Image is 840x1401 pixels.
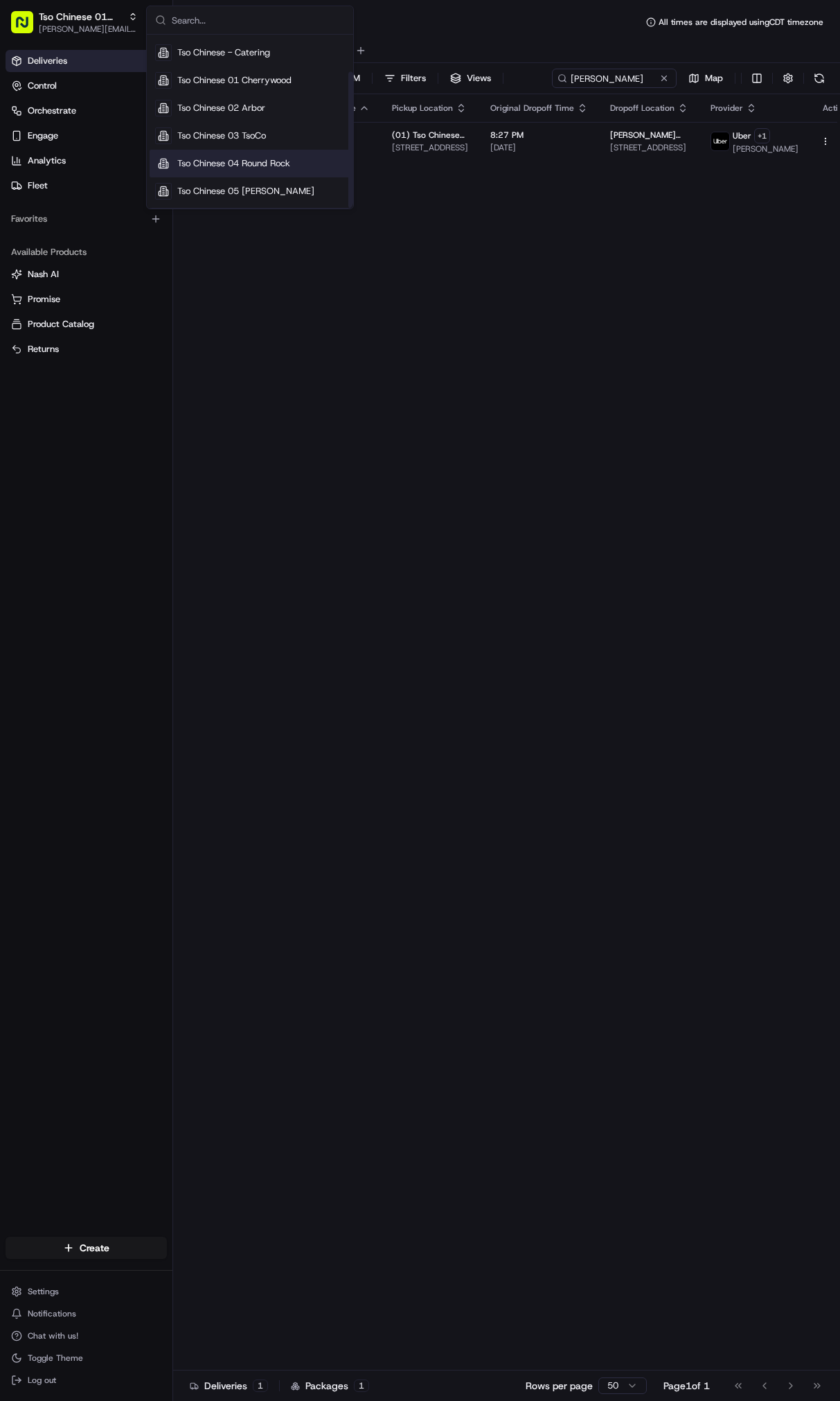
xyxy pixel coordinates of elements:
button: Toggle Theme [6,1348,167,1368]
div: 💻 [117,311,128,322]
div: Packages [291,1379,369,1393]
span: Tso Chinese - Catering [177,46,270,59]
button: Tso Chinese 01 Cherrywood[PERSON_NAME][EMAIL_ADDRESS][DOMAIN_NAME] [6,6,143,39]
a: 📗Knowledge Base [8,304,111,329]
button: Nash AI [6,263,167,285]
div: 1 [354,1380,369,1392]
div: Deliveries [190,1379,268,1393]
span: Product Catalog [28,318,94,331]
span: Engage [28,130,58,142]
div: 📗 [14,311,25,322]
span: Deliveries [28,55,67,67]
span: [PERSON_NAME] [PERSON_NAME] [610,130,688,141]
span: Views [467,72,491,85]
button: Views [444,69,497,88]
span: • [115,252,120,263]
div: Available Products [6,241,167,263]
div: 1 [253,1380,268,1392]
a: Returns [11,343,161,355]
span: 8:27 PM [490,130,588,141]
span: Map [705,72,723,85]
a: Product Catalog [11,318,161,331]
button: Product Catalog [6,313,167,335]
button: Control [6,75,167,97]
span: Settings [28,1286,59,1297]
span: [STREET_ADDRESS] [610,142,688,153]
button: See all [215,177,252,194]
span: Uber [733,130,751,141]
button: Engage [6,125,167,147]
button: Create [6,1237,167,1259]
button: +1 [754,128,770,143]
span: [PERSON_NAME] [43,215,112,226]
div: We're available if you need us! [62,146,190,157]
img: Brigitte Vinadas [14,239,36,261]
button: Promise [6,288,167,310]
span: Orchestrate [28,105,76,117]
button: Refresh [810,69,829,88]
span: Dropoff Location [610,103,674,114]
span: [DATE] [490,142,588,153]
span: Log out [28,1375,56,1386]
span: [PERSON_NAME] [43,252,112,263]
span: • [115,215,120,226]
span: Pickup Location [392,103,453,114]
a: Promise [11,293,161,306]
button: Chat with us! [6,1326,167,1346]
img: Nash [14,14,42,42]
span: Tso Chinese 05 [PERSON_NAME] [177,185,314,197]
button: Orchestrate [6,100,167,122]
button: [PERSON_NAME][EMAIL_ADDRESS][DOMAIN_NAME] [39,24,138,35]
div: Suggestions [147,35,353,209]
span: Nash AI [28,268,59,281]
img: Angelique Valdez [14,202,36,224]
p: Rows per page [526,1379,593,1393]
input: Search... [172,6,345,34]
div: Start new chat [62,132,227,146]
div: Favorites [6,208,167,230]
img: 1736555255976-a54dd68f-1ca7-489b-9aae-adbdc363a1c4 [28,215,39,227]
img: 1736555255976-a54dd68f-1ca7-489b-9aae-adbdc363a1c4 [28,253,39,264]
img: 1736555255976-a54dd68f-1ca7-489b-9aae-adbdc363a1c4 [14,132,39,157]
a: Powered byPylon [98,343,168,354]
button: Start new chat [235,136,252,153]
button: Map [682,69,729,88]
button: Tso Chinese 01 Cherrywood [39,10,123,24]
button: Filters [378,69,432,88]
a: 💻API Documentation [111,304,228,329]
img: uber-new-logo.jpeg [711,132,729,150]
a: Nash AI [11,268,161,281]
a: Deliveries [6,50,167,72]
p: Welcome 👋 [14,55,252,78]
span: Provider [711,103,743,114]
span: Filters [401,72,426,85]
span: Fleet [28,179,48,192]
span: Notifications [28,1308,76,1319]
span: (01) Tso Chinese Takeout & Delivery Cherrywood [392,130,468,141]
span: Original Dropoff Time [490,103,574,114]
span: Tso Chinese 02 Arbor [177,102,265,114]
button: Settings [6,1282,167,1301]
span: API Documentation [131,310,222,324]
button: Notifications [6,1304,167,1323]
span: Chat with us! [28,1330,78,1341]
span: Promise [28,293,60,306]
span: Knowledge Base [28,310,106,324]
input: Got a question? Start typing here... [36,89,249,104]
span: [DATE] [123,215,151,226]
span: Create [80,1241,109,1255]
span: Pylon [138,344,168,354]
span: Toggle Theme [28,1352,83,1364]
span: Analytics [28,155,66,167]
span: [DATE] [123,252,151,263]
div: Page 1 of 1 [663,1379,710,1393]
button: Returns [6,338,167,360]
span: Tso Chinese 03 TsoCo [177,130,266,142]
span: Returns [28,343,59,355]
span: Control [28,80,57,92]
a: Analytics [6,150,167,172]
div: Past conversations [14,180,93,191]
span: [PERSON_NAME] [733,143,798,155]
